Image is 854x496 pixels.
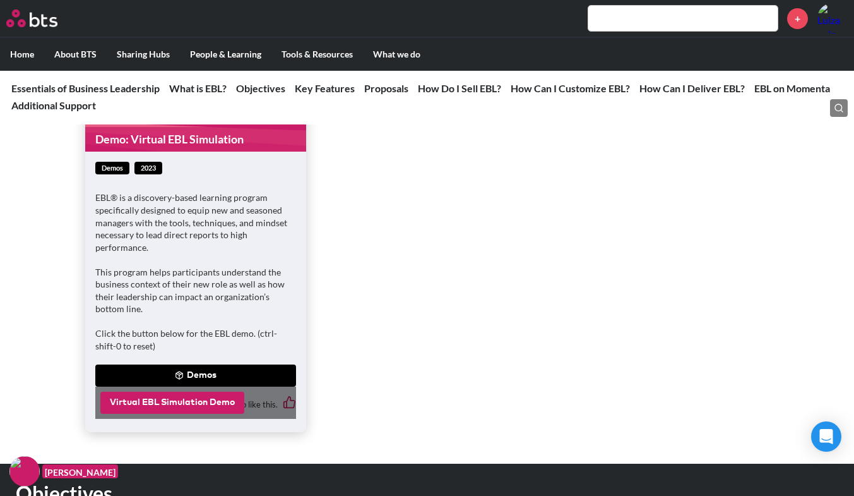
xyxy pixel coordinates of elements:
[817,3,848,33] img: Luiza Falcao
[511,82,630,94] a: How Can I Customize EBL?
[236,82,285,94] a: Objectives
[418,82,501,94] a: How Do I Sell EBL?
[44,38,107,71] label: About BTS
[811,421,841,452] div: Open Intercom Messenger
[817,3,848,33] a: Profile
[95,365,296,387] button: Demos
[9,456,40,487] img: F
[363,38,430,71] label: What we do
[95,162,129,175] span: demos
[11,99,96,111] a: Additional Support
[271,38,363,71] label: Tools & Resources
[95,266,296,315] p: This program helps participants understand the business context of their new role as well as how ...
[107,38,180,71] label: Sharing Hubs
[95,327,296,352] p: Click the button below for the EBL demo. (ctrl-shift-0 to reset)
[85,127,306,152] a: Demo: Virtual EBL Simulation
[42,464,118,479] figcaption: [PERSON_NAME]
[754,82,830,94] a: EBL on Momenta
[295,82,355,94] a: Key Features
[6,9,81,27] a: Go home
[169,82,227,94] a: What is EBL?
[364,82,408,94] a: Proposals
[6,9,57,27] img: BTS Logo
[100,392,244,414] button: Virtual EBL Simulation Demo
[134,162,162,175] span: 2023
[11,82,160,94] a: Essentials of Business Leadership
[95,191,296,253] p: EBL® is a discovery-based learning program specifically designed to equip new and seasoned manage...
[639,82,745,94] a: How Can I Deliver EBL?
[787,8,808,29] a: +
[180,38,271,71] label: People & Learning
